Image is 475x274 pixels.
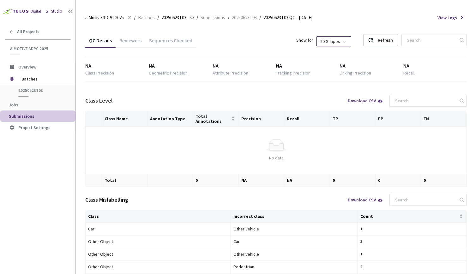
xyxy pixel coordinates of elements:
[193,111,238,127] th: Total Annotations
[376,174,421,187] td: 0
[102,174,147,187] td: Total
[193,174,238,187] td: 0
[391,194,459,205] input: Search
[85,70,114,76] div: Class Precision
[376,111,421,127] th: FP
[18,64,36,70] span: Overview
[233,225,303,232] div: Other Vehicle
[18,88,65,93] span: 20250623T03
[228,14,229,21] li: /
[9,113,34,119] span: Submissions
[10,46,67,51] span: aiMotive 3DPC 2025
[85,14,124,21] span: aiMotive 3DPC 2025
[45,9,62,15] div: GT Studio
[403,62,467,70] div: NA
[213,62,276,70] div: NA
[360,239,370,245] span: 2
[137,14,156,21] a: Batches
[233,214,264,219] a: Incorrect class
[263,14,312,21] span: 20250623T03 QC - [DATE]
[149,62,212,70] div: NA
[284,111,330,127] th: Recall
[360,214,373,219] a: Count
[437,15,457,21] span: View Logs
[195,114,230,124] span: Total Annotations
[149,70,188,76] div: Geometric Precision
[421,174,467,187] td: 0
[116,37,145,48] div: Reviewers
[296,37,313,43] span: Show for
[403,70,415,76] div: Recall
[320,37,347,46] span: 2D Shapes
[276,62,340,70] div: NA
[340,70,371,76] div: Linking Precision
[85,37,116,48] div: QC Details
[378,34,393,46] div: Refresh
[145,37,196,48] div: Sequences Checked
[233,263,303,270] div: Pedestrian
[88,238,158,245] div: Other Object
[239,111,284,127] th: Precision
[9,102,18,108] span: Jobs
[340,62,403,70] div: NA
[157,14,159,21] li: /
[233,238,303,245] div: Car
[85,62,149,70] div: NA
[196,14,198,21] li: /
[17,29,39,34] span: All Projects
[85,97,113,105] div: Class Level
[102,111,147,127] th: Class Name
[330,174,376,187] td: 0
[199,14,226,21] a: Submissions
[421,111,467,127] th: FN
[88,225,158,232] div: Car
[239,174,284,187] td: NA
[360,226,370,232] span: 1
[134,14,135,21] li: /
[330,111,376,127] th: TP
[231,14,258,21] a: 20250623T03
[161,14,186,21] span: 20250623T03
[88,263,158,270] div: Other Object
[391,95,459,106] input: Search
[233,251,303,258] div: Other Vehicle
[232,14,257,21] span: 20250623T03
[138,14,155,21] span: Batches
[147,111,193,127] th: Annotation Type
[91,154,462,161] div: No data
[360,264,370,270] span: 4
[88,251,158,258] div: Other Object
[21,73,65,85] span: Batches
[18,125,51,130] span: Project Settings
[88,214,99,219] a: Class
[201,14,225,21] span: Submissions
[403,34,459,46] input: Search
[348,198,383,202] div: Download CSV
[360,251,370,257] span: 1
[276,70,310,76] div: Tracking Precision
[213,70,248,76] div: Attribute Precision
[284,174,330,187] td: NA
[259,14,261,21] li: /
[348,98,383,103] div: Download CSV
[85,196,128,204] div: Class Mislabelling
